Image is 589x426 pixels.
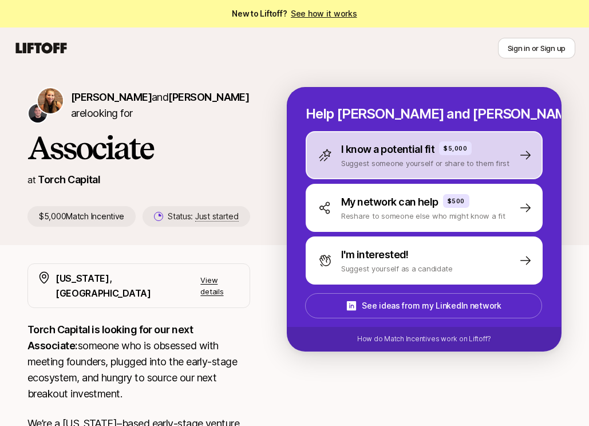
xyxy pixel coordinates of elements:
[448,196,465,206] p: $500
[27,206,136,227] p: $5,000 Match Incentive
[232,7,357,21] span: New to Liftoff?
[71,89,250,121] p: are looking for
[341,263,453,274] p: Suggest yourself as a candidate
[27,172,35,187] p: at
[38,173,100,186] a: Torch Capital
[27,131,250,165] h1: Associate
[27,324,195,352] strong: Torch Capital is looking for our next Associate:
[200,274,240,297] p: View details
[71,91,152,103] span: [PERSON_NAME]
[56,271,200,301] p: [US_STATE], [GEOGRAPHIC_DATA]
[357,334,491,344] p: How do Match Incentives work on Liftoff?
[306,106,543,122] p: Help [PERSON_NAME] and [PERSON_NAME] hire
[305,293,542,318] button: See ideas from my LinkedIn network
[29,104,47,123] img: Christopher Harper
[341,157,509,169] p: Suggest someone yourself or share to them first
[168,91,249,103] span: [PERSON_NAME]
[498,38,575,58] button: Sign in or Sign up
[152,91,249,103] span: and
[27,322,250,402] p: someone who is obsessed with meeting founders, plugged into the early-stage ecosystem, and hungry...
[362,299,501,313] p: See ideas from my LinkedIn network
[38,88,63,113] img: Katie Reiner
[168,210,238,223] p: Status:
[291,9,357,18] a: See how it works
[341,247,409,263] p: I'm interested!
[195,211,239,222] span: Just started
[444,144,467,153] p: $5,000
[341,141,434,157] p: I know a potential fit
[341,210,505,222] p: Reshare to someone else who might know a fit
[341,194,438,210] p: My network can help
